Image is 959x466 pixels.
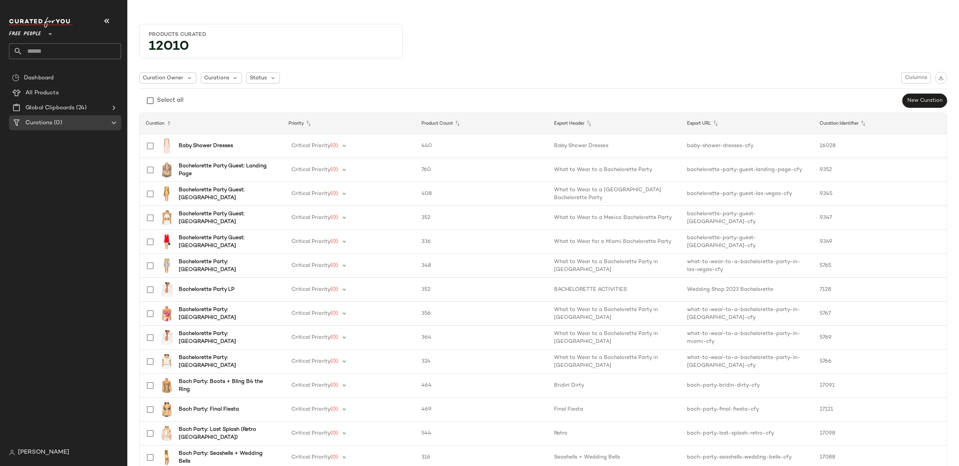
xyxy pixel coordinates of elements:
span: Curations [25,119,52,127]
img: BENE-WS156_V1.jpg [159,426,174,441]
span: Columns [905,75,927,81]
span: (24) [75,104,87,112]
td: 324 [415,350,548,374]
td: 364 [415,326,548,350]
td: What to Wear to a Bachelorette Party in [GEOGRAPHIC_DATA] [548,254,681,278]
img: WAIR-WS31_V1.jpg [159,210,174,225]
b: Baby Shower Dresses [179,142,233,150]
span: Critical Priority [291,383,330,388]
td: 5766 [814,350,947,374]
td: 7128 [814,278,947,302]
span: Critical Priority [291,143,330,149]
th: Curation Identifier [814,113,947,134]
img: LSPA-WS51_V1.jpg [159,282,174,297]
td: 9352 [814,158,947,182]
span: Critical Priority [291,167,330,173]
td: bachelorette-party-guest-[GEOGRAPHIC_DATA]-cfy [681,230,814,254]
span: (0) [330,191,338,197]
td: bachelorette-party-guest-[GEOGRAPHIC_DATA]-cfy [681,206,814,230]
img: JLON-WD91_V1.jpg [159,450,174,465]
span: Critical Priority [291,359,330,364]
img: INDA-WS536_V1.jpg [159,162,174,177]
td: 17098 [814,421,947,445]
button: Columns [901,72,931,83]
span: (0) [330,239,338,244]
td: What to Wear to a Mexico Bachelorette Party [548,206,681,230]
td: bach-party-last-splash-retro-cfy [681,421,814,445]
span: [PERSON_NAME] [18,448,69,457]
th: Priority [282,113,415,134]
div: 12010 [143,41,399,55]
b: Bach Party: Final Fiesta [179,405,239,413]
span: (0) [330,359,338,364]
b: Bach Party: Seashells + Wedding Bells [179,450,274,465]
img: TULA-WS1071_V1.jpg [159,354,174,369]
td: 17121 [814,398,947,421]
img: SDYS-WS194_V1.jpg [159,306,174,321]
td: 352 [415,206,548,230]
td: 9347 [814,206,947,230]
span: Critical Priority [291,191,330,197]
td: what-to-wear-to-a-bachelorette-party-in-miami-cfy [681,326,814,350]
td: Retro [548,421,681,445]
td: bach-party-final-fiesta-cfy [681,398,814,421]
td: Wedding Shop 2023 Bachelorette [681,278,814,302]
td: 352 [415,278,548,302]
td: bachelorette-party-guest-las-vegas-cfy [681,182,814,206]
td: BACHELORETTE ACTIVITIES [548,278,681,302]
span: Dashboard [24,74,54,82]
td: What to Wear to a Bachelorette Party in [GEOGRAPHIC_DATA] [548,302,681,326]
td: bach-party-bridin-dirty-cfy [681,374,814,398]
b: Bachelorette Party Guest: [GEOGRAPHIC_DATA] [179,186,274,202]
div: Select all [157,96,184,105]
td: what-to-wear-to-a-bachelorette-party-in-las-vegas-cfy [681,254,814,278]
span: Global Clipboards [25,104,75,112]
span: Curations [204,74,229,82]
img: ROFR-WS337_V1.jpg [159,378,174,393]
img: LOVF-WD4477_V1.jpg [159,138,174,153]
span: (0) [52,119,62,127]
span: (0) [330,383,338,388]
td: What to Wear to a Bachelorette Party [548,158,681,182]
span: (0) [330,287,338,292]
b: Bachelorette Party: [GEOGRAPHIC_DATA] [179,330,274,345]
img: cfy_white_logo.C9jOOHJF.svg [9,17,73,28]
span: (0) [330,263,338,268]
img: PGEO-WD37_V1.jpg [159,258,174,273]
span: (0) [330,311,338,316]
b: Bachelorette Party Guest: [GEOGRAPHIC_DATA] [179,210,274,226]
td: 5765 [814,254,947,278]
span: Status [250,74,267,82]
td: 336 [415,230,548,254]
td: Baby Shower Dresses [548,134,681,158]
td: 760 [415,158,548,182]
td: Bridin' Dirty [548,374,681,398]
b: Bachelorette Party Guest: Landing Page [179,162,274,178]
span: Critical Priority [291,335,330,340]
td: 348 [415,254,548,278]
td: What to Wear to a Bachelorette Party in [GEOGRAPHIC_DATA] [548,350,681,374]
th: Product Count [415,113,548,134]
span: (0) [330,215,338,220]
span: (0) [330,454,338,460]
td: Final Fiesta [548,398,681,421]
td: 440 [415,134,548,158]
img: LSPA-WS51_V1.jpg [159,330,174,345]
td: 17091 [814,374,947,398]
span: New Curation [907,98,943,104]
td: What to Wear to a Bachelorette Party in [GEOGRAPHIC_DATA] [548,326,681,350]
th: Curation [140,113,282,134]
img: ROWR-WD14_V1.jpg [159,234,174,249]
b: Bachelorette Party: [GEOGRAPHIC_DATA] [179,306,274,322]
span: Critical Priority [291,311,330,316]
span: Critical Priority [291,215,330,220]
td: bachelorette-party-guest-landing-page-cfy [681,158,814,182]
span: Critical Priority [291,287,330,292]
b: Bach Party: Last Splash (Retro [GEOGRAPHIC_DATA]) [179,426,274,441]
b: Bachelorette Party Guest: [GEOGRAPHIC_DATA] [179,234,274,250]
div: Products Curated [149,31,393,38]
span: All Products [25,89,59,97]
img: svg%3e [12,74,19,82]
span: Critical Priority [291,239,330,244]
img: YLLR-WX5_V1.jpg [159,402,174,417]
